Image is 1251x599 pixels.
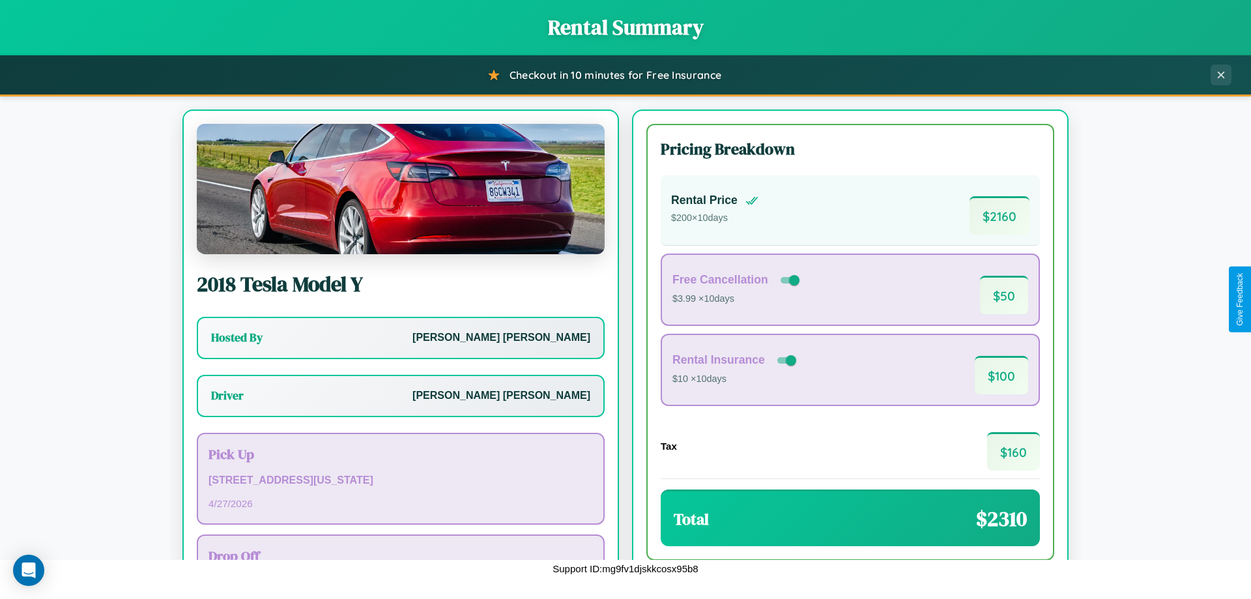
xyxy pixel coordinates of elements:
img: Tesla Model Y [197,124,605,254]
p: [PERSON_NAME] [PERSON_NAME] [412,329,590,347]
span: $ 2160 [970,196,1029,235]
span: $ 50 [980,276,1028,314]
p: 4 / 27 / 2026 [208,495,593,512]
h3: Hosted By [211,330,263,345]
h4: Rental Insurance [672,353,765,367]
span: $ 100 [975,356,1028,394]
p: $ 200 × 10 days [671,210,758,227]
h2: 2018 Tesla Model Y [197,270,605,299]
h3: Pick Up [208,445,593,463]
span: $ 160 [987,432,1040,471]
p: [PERSON_NAME] [PERSON_NAME] [412,387,590,405]
h1: Rental Summary [13,13,1238,42]
p: Support ID: mg9fv1djskkcosx95b8 [553,560,698,577]
p: $3.99 × 10 days [672,291,802,308]
div: Open Intercom Messenger [13,555,44,586]
span: $ 2310 [976,504,1027,533]
h3: Drop Off [208,546,593,565]
h4: Tax [661,441,677,452]
h4: Free Cancellation [672,273,768,287]
p: [STREET_ADDRESS][US_STATE] [208,471,593,490]
p: $10 × 10 days [672,371,799,388]
h3: Total [674,508,709,530]
h3: Pricing Breakdown [661,138,1040,160]
h3: Driver [211,388,244,403]
div: Give Feedback [1235,273,1244,326]
span: Checkout in 10 minutes for Free Insurance [510,68,721,81]
h4: Rental Price [671,194,738,207]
